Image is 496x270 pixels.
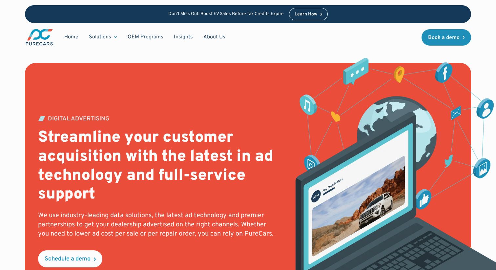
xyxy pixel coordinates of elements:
div: DIGITAL ADVERTISING [48,116,109,122]
div: Book a demo [428,35,460,40]
a: Learn How [289,8,328,20]
div: Schedule a demo [45,256,91,262]
a: OEM Programs [122,31,169,43]
p: We use industry-leading data solutions, the latest ad technology and premier partnerships to get ... [38,211,278,239]
img: purecars logo [25,28,54,46]
a: Home [59,31,84,43]
a: About Us [198,31,231,43]
a: main [25,28,54,46]
h2: Streamline your customer acquisition with the latest in ad technology and full-service support [38,129,278,204]
a: Insights [169,31,198,43]
a: Schedule a demo [38,250,102,267]
a: Book a demo [422,29,471,46]
div: Solutions [84,31,122,43]
div: Learn How [295,12,317,17]
div: Solutions [89,33,111,41]
p: Don’t Miss Out: Boost EV Sales Before Tax Credits Expire [168,11,284,17]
